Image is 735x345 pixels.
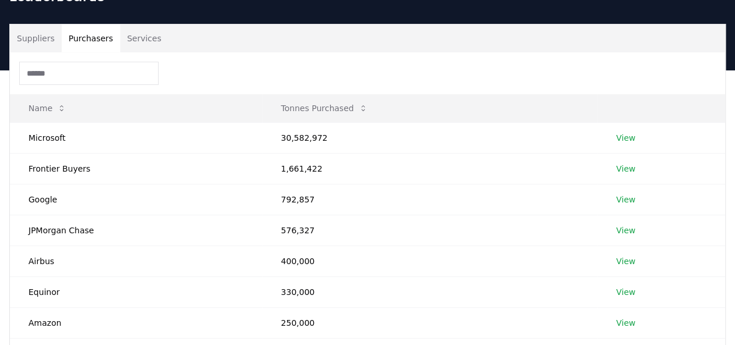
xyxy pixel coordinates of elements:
td: Equinor [10,276,262,307]
a: View [616,286,635,298]
td: 250,000 [262,307,597,338]
td: 330,000 [262,276,597,307]
a: View [616,317,635,329]
td: Amazon [10,307,262,338]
